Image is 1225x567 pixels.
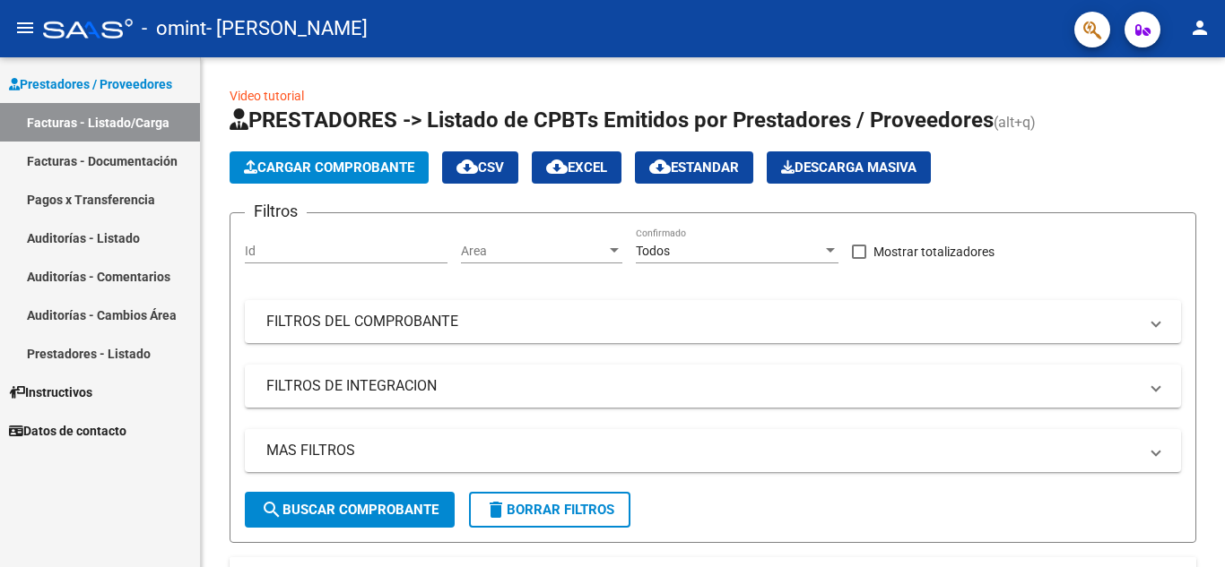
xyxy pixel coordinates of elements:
[9,421,126,441] span: Datos de contacto
[767,151,931,184] button: Descarga Masiva
[456,156,478,177] mat-icon: cloud_download
[266,441,1138,460] mat-panel-title: MAS FILTROS
[244,159,414,176] span: Cargar Comprobante
[245,429,1181,472] mat-expansion-panel-header: MAS FILTROS
[230,107,994,133] span: PRESTADORES -> Listado de CPBTs Emitidos por Prestadores / Proveedores
[245,365,1181,408] mat-expansion-panel-header: FILTROS DE INTEGRACION
[442,151,518,184] button: CSV
[456,159,504,176] span: CSV
[461,244,606,259] span: Area
[245,199,307,224] h3: Filtros
[9,382,92,402] span: Instructivos
[469,492,630,528] button: Borrar Filtros
[873,241,995,262] span: Mostrar totalizadores
[485,502,614,518] span: Borrar Filtros
[9,74,172,94] span: Prestadores / Proveedores
[532,151,621,184] button: EXCEL
[781,159,917,176] span: Descarga Masiva
[230,151,429,184] button: Cargar Comprobante
[485,499,507,520] mat-icon: delete
[206,9,368,48] span: - [PERSON_NAME]
[245,300,1181,343] mat-expansion-panel-header: FILTROS DEL COMPROBANTE
[266,376,1138,396] mat-panel-title: FILTROS DE INTEGRACION
[546,156,568,177] mat-icon: cloud_download
[635,151,753,184] button: Estandar
[266,312,1138,331] mat-panel-title: FILTROS DEL COMPROBANTE
[261,502,439,518] span: Buscar Comprobante
[649,156,671,177] mat-icon: cloud_download
[636,244,670,258] span: Todos
[546,159,607,176] span: EXCEL
[994,114,1036,131] span: (alt+q)
[649,159,739,176] span: Estandar
[230,89,304,103] a: Video tutorial
[14,17,36,39] mat-icon: menu
[245,492,455,528] button: Buscar Comprobante
[1164,506,1207,549] iframe: Intercom live chat
[261,499,282,520] mat-icon: search
[1189,17,1211,39] mat-icon: person
[767,151,931,184] app-download-masive: Descarga masiva de comprobantes (adjuntos)
[142,9,206,48] span: - omint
